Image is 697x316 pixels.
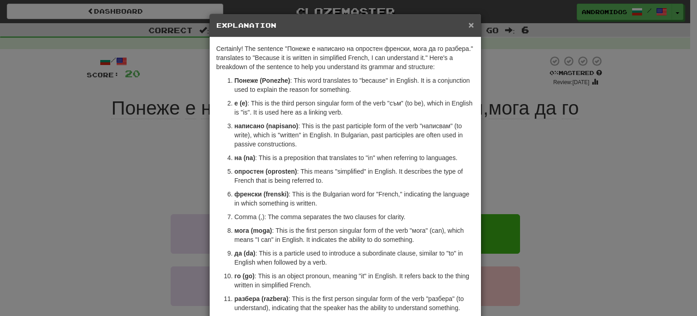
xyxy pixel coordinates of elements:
[235,226,474,244] p: : This is the first person singular form of the verb "мога" (can), which means "I can" in English...
[235,294,474,312] p: : This is the first person singular form of the verb "разбера" (to understand), indicating that t...
[235,272,255,280] strong: го (go)
[235,191,289,198] strong: френски (frenski)
[235,271,474,290] p: : This is an object pronoun, meaning "it" in English. It refers back to the thing written in simp...
[235,190,474,208] p: : This is the Bulgarian word for "French," indicating the language in which something is written.
[235,99,474,117] p: : This is the third person singular form of the verb "съм" (to be), which in English is "is". It ...
[235,212,474,221] p: Comma (,): The comma separates the two clauses for clarity.
[235,154,255,161] strong: на (na)
[235,122,299,130] strong: написано (napisano)
[235,249,474,267] p: : This is a particle used to introduce a subordinate clause, similar to "to" in English when foll...
[216,21,474,30] h5: Explanation
[468,20,474,30] button: Close
[235,77,290,84] strong: Понеже (Ponezhe)
[235,168,297,175] strong: опростен (oprosten)
[235,167,474,185] p: : This means "simplified" in English. It describes the type of French that is being referred to.
[235,76,474,94] p: : This word translates to "because" in English. It is a conjunction used to explain the reason fo...
[235,100,248,107] strong: е (e)
[468,20,474,30] span: ×
[235,227,272,234] strong: мога (moga)
[235,121,474,149] p: : This is the past participle form of the verb "написвам" (to write), which is "written" in Engli...
[235,250,255,257] strong: да (da)
[235,295,289,302] strong: разбера (razbera)
[235,153,474,162] p: : This is a preposition that translates to "in" when referring to languages.
[216,44,474,71] p: Certainly! The sentence "Понеже е написано на опростен френски, мога да го разбера." translates t...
